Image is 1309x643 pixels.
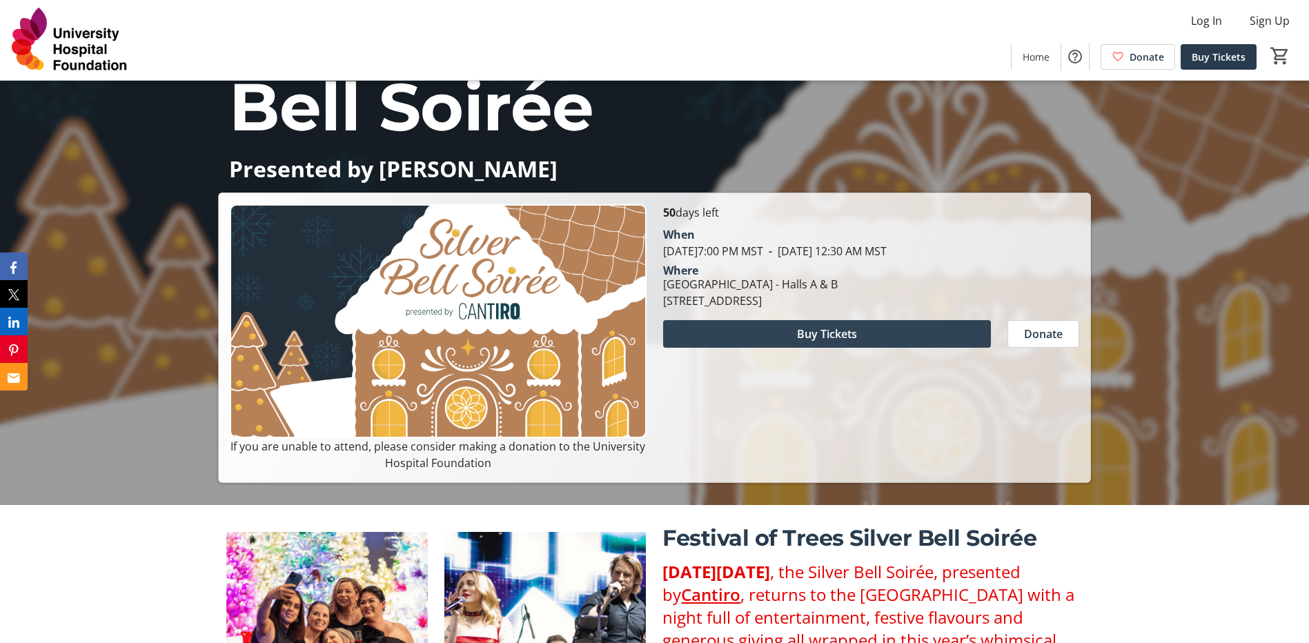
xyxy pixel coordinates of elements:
[662,560,1021,606] span: , the Silver Bell Soirée, presented by
[663,244,763,259] span: [DATE] 7:00 PM MST
[1023,50,1050,64] span: Home
[230,204,646,438] img: Campaign CTA Media Photo
[662,560,770,583] strong: [DATE][DATE]
[1130,50,1164,64] span: Donate
[1239,10,1301,32] button: Sign Up
[663,205,676,220] span: 50
[1250,12,1290,29] span: Sign Up
[8,6,131,75] img: University Hospital Foundation's Logo
[663,204,1079,221] p: days left
[1061,43,1089,70] button: Help
[1180,10,1233,32] button: Log In
[663,265,698,276] div: Where
[1268,43,1292,68] button: Cart
[1191,12,1222,29] span: Log In
[230,438,646,471] p: If you are unable to attend, please consider making a donation to the University Hospital Foundation
[229,157,1080,181] p: Presented by [PERSON_NAME]
[663,226,695,243] div: When
[663,293,838,309] div: [STREET_ADDRESS]
[1007,320,1079,348] button: Donate
[1101,44,1175,70] a: Donate
[763,244,778,259] span: -
[662,522,1082,555] p: Festival of Trees Silver Bell Soirée
[1012,44,1061,70] a: Home
[1024,326,1063,342] span: Donate
[1181,44,1257,70] a: Buy Tickets
[1192,50,1246,64] span: Buy Tickets
[797,326,857,342] span: Buy Tickets
[681,583,740,606] a: Cantiro
[763,244,887,259] span: [DATE] 12:30 AM MST
[663,276,838,293] div: [GEOGRAPHIC_DATA] - Halls A & B
[663,320,991,348] button: Buy Tickets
